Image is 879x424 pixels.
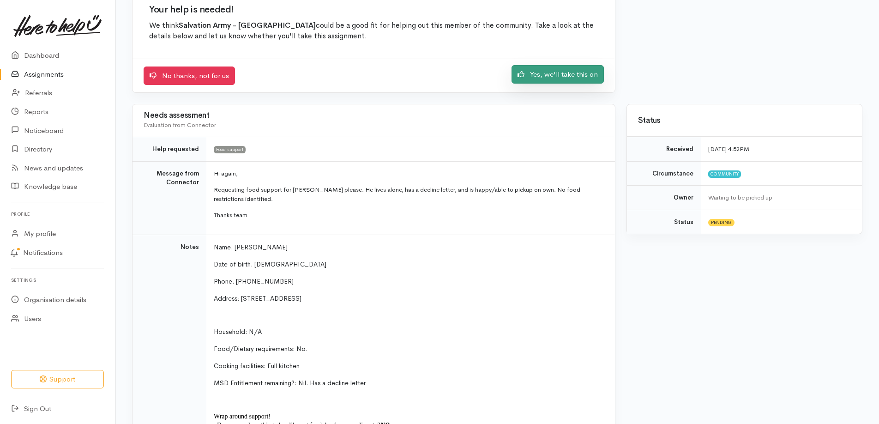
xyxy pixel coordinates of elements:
[144,121,216,129] span: Evaluation from Connector
[11,274,104,286] h6: Settings
[132,137,206,162] td: Help requested
[214,185,604,203] p: Requesting food support for [PERSON_NAME] please. He lives alone, has a decline letter, and is ha...
[214,211,604,220] p: Thanks team
[214,294,301,303] span: Address: [STREET_ADDRESS]
[512,65,604,84] a: Yes, we'll take this on
[214,413,271,420] span: Wrap around support!
[708,219,735,226] span: Pending
[214,327,262,336] span: Household: N/A
[149,5,598,15] h2: Your help is needed!
[11,370,104,389] button: Support
[214,169,604,178] p: Hi again,
[627,161,701,186] td: Circumstance
[214,345,307,353] span: Food/Dietary requirements: No.
[214,243,288,251] span: Name: [PERSON_NAME]
[144,67,235,85] a: No thanks, not for us
[638,116,851,125] h3: Status
[11,208,104,220] h6: Profile
[214,277,294,285] span: Phone: [PHONE_NUMBER]
[214,379,366,387] span: MSD Entitlement remaining?: Nil. Has a decline letter
[627,137,701,162] td: Received
[132,161,206,235] td: Message from Connector
[179,21,316,30] b: Salvation Army - [GEOGRAPHIC_DATA]
[214,146,246,153] span: Food support
[214,362,300,370] span: Cooking facilities: Full kitchen
[627,186,701,210] td: Owner
[627,210,701,234] td: Status
[708,145,749,153] time: [DATE] 4:52PM
[214,260,326,268] span: Date of birth: [DEMOGRAPHIC_DATA]
[149,20,598,42] p: We think could be a good fit for helping out this member of the community. Take a look at the det...
[708,193,851,202] div: Waiting to be picked up
[708,170,741,178] span: Community
[144,111,604,120] h3: Needs assessment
